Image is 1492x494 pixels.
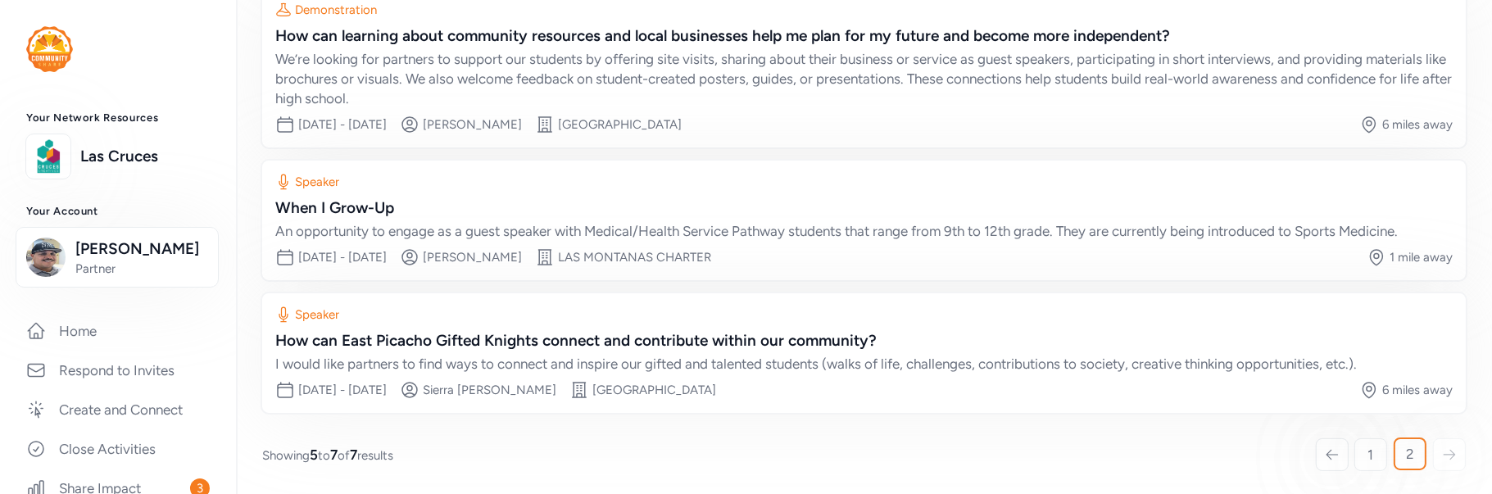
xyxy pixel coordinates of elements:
div: Sierra [PERSON_NAME] [423,382,556,398]
div: 6 miles away [1382,116,1453,133]
span: Showing to of results [262,445,393,465]
div: [GEOGRAPHIC_DATA] [558,116,682,133]
div: [DATE] - [DATE] [298,116,387,133]
a: Close Activities [13,431,223,467]
div: Demonstration [295,2,377,18]
span: [PERSON_NAME] [75,238,208,261]
div: I would like partners to find ways to connect and inspire our gifted and talented students (walks... [275,354,1453,374]
span: 7 [330,446,338,463]
div: When I Grow-Up [275,197,1453,220]
div: [DATE] - [DATE] [298,249,387,265]
img: logo [30,138,66,174]
a: Respond to Invites [13,352,223,388]
div: We’re looking for partners to support our students by offering site visits, sharing about their b... [275,49,1453,108]
div: How can East Picacho Gifted Knights connect and contribute within our community? [275,329,1453,352]
div: Speaker [295,174,339,190]
span: 2 [1406,444,1414,464]
div: An opportunity to engage as a guest speaker with Medical/Health Service Pathway students that ran... [275,221,1453,241]
span: 5 [310,446,318,463]
img: logo [26,26,73,72]
a: Create and Connect [13,392,223,428]
div: How can learning about community resources and local businesses help me plan for my future and be... [275,25,1453,48]
button: [PERSON_NAME]Partner [16,227,219,288]
div: LAS MONTANAS CHARTER [558,249,711,265]
div: 1 mile away [1390,249,1453,265]
a: Las Cruces [80,145,210,168]
div: [PERSON_NAME] [423,116,522,133]
h3: Your Account [26,205,210,218]
div: Speaker [295,306,339,323]
div: 6 miles away [1382,382,1453,398]
div: [PERSON_NAME] [423,249,522,265]
a: 1 [1354,438,1387,471]
span: Partner [75,261,208,277]
span: 7 [350,446,357,463]
a: Home [13,313,223,349]
div: [GEOGRAPHIC_DATA] [592,382,716,398]
div: [DATE] - [DATE] [298,382,387,398]
span: 1 [1368,445,1374,465]
h3: Your Network Resources [26,111,210,125]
